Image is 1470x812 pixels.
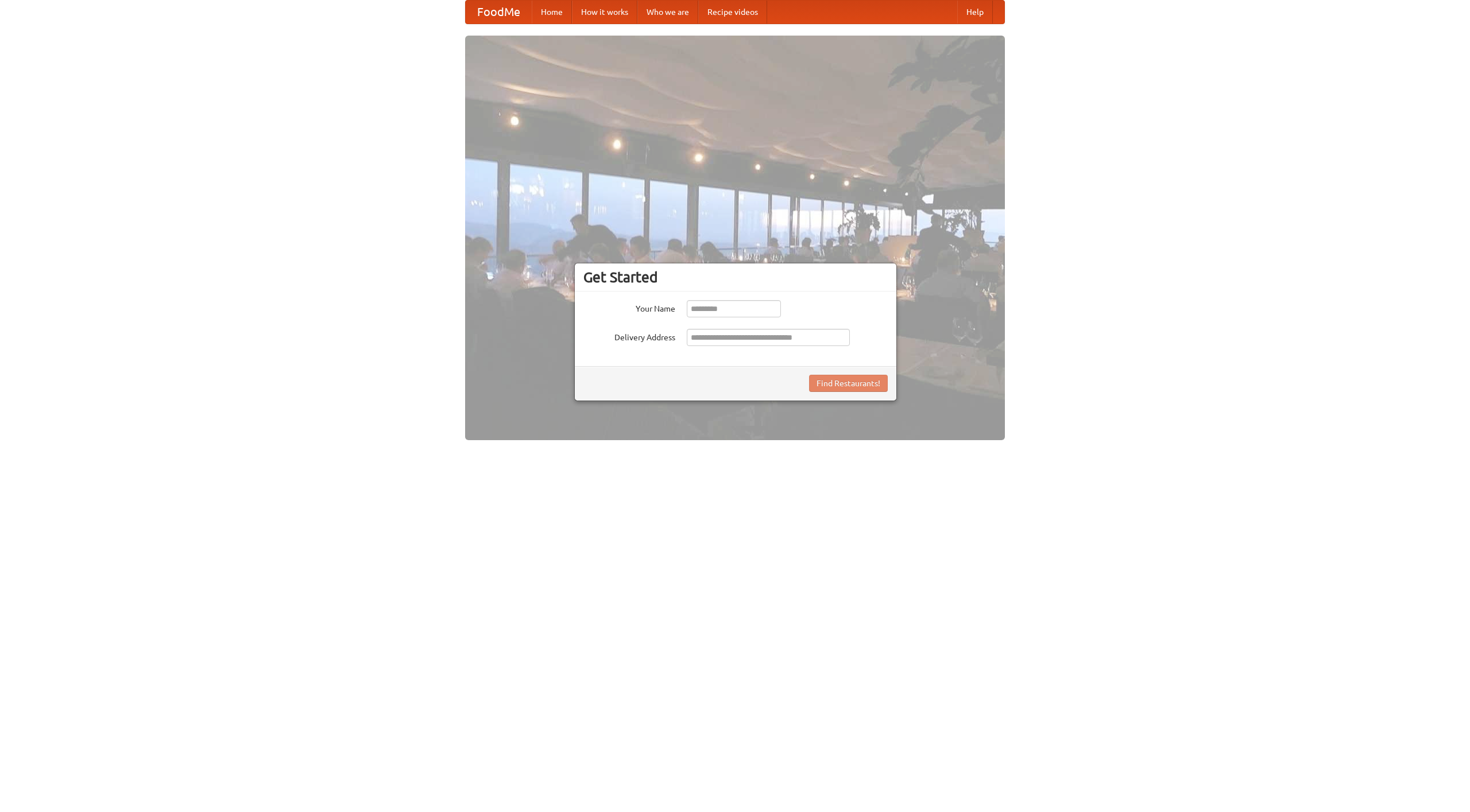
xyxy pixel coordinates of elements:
a: How it works [572,1,637,24]
h3: Get Started [583,269,888,286]
a: Home [532,1,572,24]
label: Delivery Address [583,329,675,343]
a: Recipe videos [698,1,767,24]
a: Who we are [637,1,698,24]
a: Help [957,1,993,24]
a: FoodMe [466,1,532,24]
button: Find Restaurants! [809,375,888,392]
label: Your Name [583,300,675,314]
